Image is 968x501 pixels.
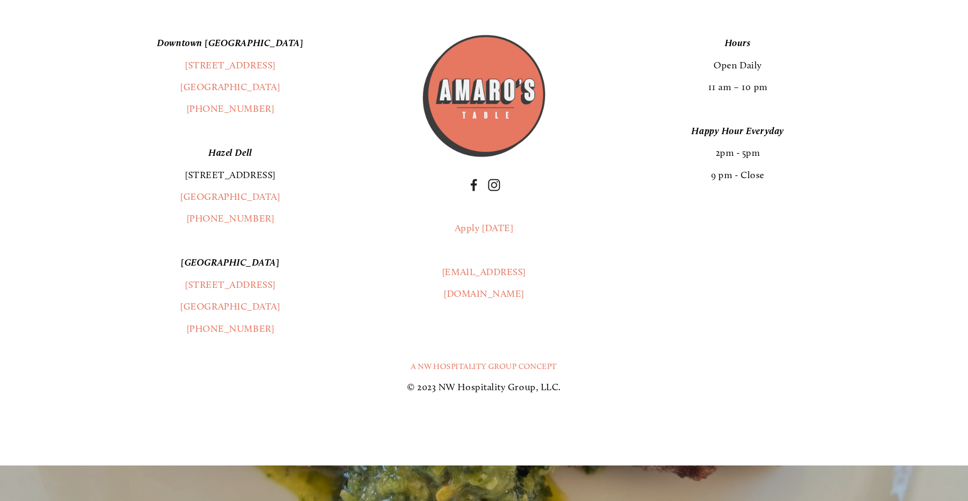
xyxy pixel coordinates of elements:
[180,81,280,93] a: [GEOGRAPHIC_DATA]
[411,362,557,371] a: A NW Hospitality Group Concept
[187,213,275,224] a: [PHONE_NUMBER]
[185,169,276,181] a: [STREET_ADDRESS]
[566,120,910,186] p: 2pm - 5pm 9 pm - Close
[180,279,280,312] a: [STREET_ADDRESS][GEOGRAPHIC_DATA]
[58,376,910,398] p: © 2023 NW Hospitality Group, LLC.
[187,103,275,115] a: [PHONE_NUMBER]
[180,191,280,203] a: [GEOGRAPHIC_DATA]
[420,32,547,159] img: Amaros_Logo.png
[181,257,279,268] em: [GEOGRAPHIC_DATA]
[691,125,784,137] em: Happy Hour Everyday
[488,179,500,191] a: Instagram
[208,147,252,159] em: Hazel Dell
[442,266,526,300] a: [EMAIL_ADDRESS][DOMAIN_NAME]
[187,323,275,335] a: [PHONE_NUMBER]
[455,222,513,234] a: Apply [DATE]
[468,179,480,191] a: Facebook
